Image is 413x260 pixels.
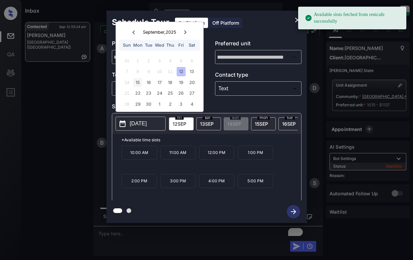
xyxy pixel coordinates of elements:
div: Sun [123,41,132,50]
p: 5:00 PM [238,174,273,188]
div: Choose Saturday, September 20th, 2025 [187,78,196,87]
span: fri [175,116,184,120]
p: Preferred community [112,39,198,50]
div: Not available Thursday, September 11th, 2025 [166,67,175,76]
div: Not available Tuesday, September 9th, 2025 [144,67,153,76]
div: Tue [144,41,153,50]
div: Not available Wednesday, September 3rd, 2025 [155,56,164,65]
span: 12 SEP [173,121,186,127]
span: tue [285,116,295,120]
div: Not available Sunday, September 14th, 2025 [123,78,132,87]
p: 11:00 AM [160,146,196,160]
div: Not available Friday, September 5th, 2025 [177,56,186,65]
div: Choose Tuesday, September 30th, 2025 [144,100,153,109]
div: Fri [177,41,186,50]
div: Choose Friday, September 19th, 2025 [177,78,186,87]
div: Choose Wednesday, September 17th, 2025 [155,78,164,87]
div: Off Platform [209,18,242,28]
div: date-select [251,117,276,130]
div: On Platform [175,18,208,28]
div: date-select [169,117,194,130]
p: 10:00 AM [122,146,157,160]
h2: Schedule Tour [107,11,175,34]
span: mon [257,116,270,120]
div: Choose Friday, September 12th, 2025 [177,67,186,76]
div: Choose Saturday, September 27th, 2025 [187,89,196,98]
div: month 2025-09 [118,55,201,109]
div: Choose Wednesday, September 24th, 2025 [155,89,164,98]
p: 3:00 PM [160,174,196,188]
div: Choose Thursday, September 25th, 2025 [166,89,175,98]
p: 2:00 PM [122,174,157,188]
p: [DATE] [130,120,147,128]
div: Choose Friday, October 3rd, 2025 [177,100,186,109]
div: Thu [166,41,175,50]
div: Choose Thursday, October 2nd, 2025 [166,100,175,109]
p: Select slot [112,102,301,113]
div: Not available Saturday, September 6th, 2025 [187,56,196,65]
p: Contact type [215,71,301,81]
div: Choose Saturday, September 13th, 2025 [187,67,196,76]
div: Choose Thursday, September 18th, 2025 [166,78,175,87]
div: Not available Sunday, September 21st, 2025 [123,89,132,98]
p: *Available time slots [122,134,301,146]
div: Not available Sunday, August 31st, 2025 [123,56,132,65]
div: date-select [196,117,221,130]
div: Choose Friday, September 26th, 2025 [177,89,186,98]
div: Not available Thursday, September 4th, 2025 [166,56,175,65]
span: sat [203,116,212,120]
button: btn-next [283,203,304,220]
div: Choose Monday, September 29th, 2025 [133,100,142,109]
div: Choose Monday, September 15th, 2025 [133,78,142,87]
div: Not available Monday, September 1st, 2025 [133,56,142,65]
p: 4:00 PM [199,174,234,188]
div: Available slots fetched from rentcafe successfully [305,9,401,27]
button: close [291,13,304,27]
button: [DATE] [116,117,166,131]
span: 16 SEP [282,121,296,127]
div: Choose Monday, September 22nd, 2025 [133,89,142,98]
div: Not available Tuesday, September 2nd, 2025 [144,56,153,65]
div: Choose Wednesday, October 1st, 2025 [155,100,164,109]
p: 1:00 PM [238,146,273,160]
span: 13 SEP [200,121,214,127]
div: Choose Tuesday, September 16th, 2025 [144,78,153,87]
div: Not available Sunday, September 28th, 2025 [123,100,132,109]
div: Choose Saturday, October 4th, 2025 [187,100,196,109]
div: Choose Tuesday, September 23rd, 2025 [144,89,153,98]
p: 12:00 PM [199,146,234,160]
div: Not available Sunday, September 7th, 2025 [123,67,132,76]
div: September , 2025 [143,30,176,35]
div: Not available Wednesday, September 10th, 2025 [155,67,164,76]
div: Sat [187,41,196,50]
p: Tour type [112,71,198,81]
div: In Person [114,83,197,94]
div: Not available Monday, September 8th, 2025 [133,67,142,76]
div: date-select [278,117,303,130]
p: Preferred unit [215,39,301,50]
div: Mon [133,41,142,50]
span: 15 SEP [255,121,268,127]
div: Wed [155,41,164,50]
div: Text [217,83,300,94]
